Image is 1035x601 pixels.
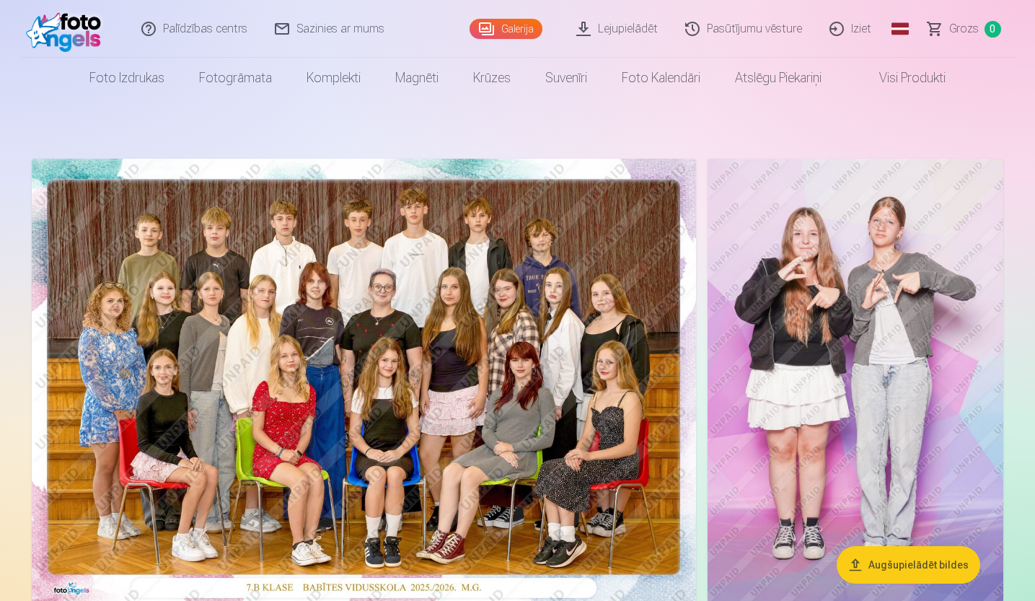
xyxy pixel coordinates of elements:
[456,58,528,98] a: Krūzes
[378,58,456,98] a: Magnēti
[182,58,289,98] a: Fotogrāmata
[470,19,542,39] a: Galerija
[839,58,963,98] a: Visi produkti
[837,546,980,584] button: Augšupielādēt bildes
[985,21,1001,38] span: 0
[604,58,718,98] a: Foto kalendāri
[26,6,109,52] img: /fa1
[949,20,979,38] span: Grozs
[528,58,604,98] a: Suvenīri
[72,58,182,98] a: Foto izdrukas
[718,58,839,98] a: Atslēgu piekariņi
[289,58,378,98] a: Komplekti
